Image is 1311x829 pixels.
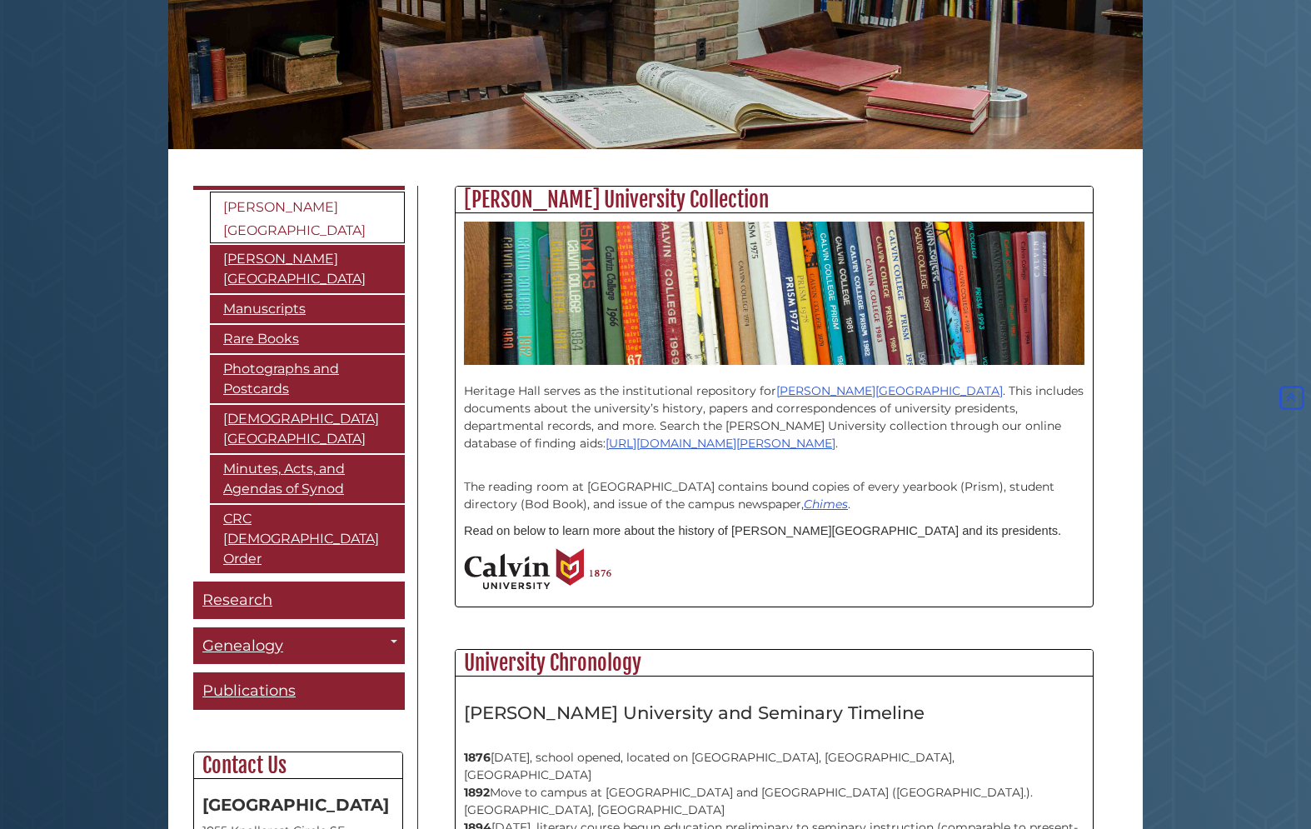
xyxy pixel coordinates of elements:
a: [URL][DOMAIN_NAME][PERSON_NAME] [606,436,835,451]
p: The reading room at [GEOGRAPHIC_DATA] contains bound copies of every yearbook (Prism), student di... [464,461,1084,513]
p: Heritage Hall serves as the institutional repository for . This includes documents about the univ... [464,365,1084,452]
strong: 1876 [464,750,491,765]
a: Genealogy [193,627,405,665]
a: Chimes [804,497,848,512]
a: [PERSON_NAME][GEOGRAPHIC_DATA] [776,383,1003,398]
a: Manuscripts [210,295,405,323]
img: Calvin University 1876 [464,548,611,590]
a: Research [193,582,405,619]
h2: Contact Us [194,752,402,779]
span: Read on below to learn more about the history of [PERSON_NAME][GEOGRAPHIC_DATA] and its presidents. [464,524,1061,537]
strong: [GEOGRAPHIC_DATA] [202,795,389,815]
a: Photographs and Postcards [210,355,405,403]
span: Genealogy [202,637,283,655]
h3: [PERSON_NAME] University and Seminary Timeline [464,702,1084,723]
a: Publications [193,672,405,710]
strong: 1892 [464,785,490,800]
a: Rare Books [210,325,405,353]
a: [PERSON_NAME][GEOGRAPHIC_DATA] [210,192,405,243]
a: CRC [DEMOGRAPHIC_DATA] Order [210,505,405,573]
a: [PERSON_NAME][GEOGRAPHIC_DATA] [210,245,405,293]
h2: [PERSON_NAME] University Collection [456,187,1093,213]
span: Research [202,591,272,609]
a: Minutes, Acts, and Agendas of Synod [210,455,405,503]
span: Publications [202,682,296,700]
a: Back to Top [1276,391,1307,406]
img: Calvin University yearbooks [464,222,1084,364]
a: [DEMOGRAPHIC_DATA][GEOGRAPHIC_DATA] [210,405,405,453]
h2: University Chronology [456,650,1093,677]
